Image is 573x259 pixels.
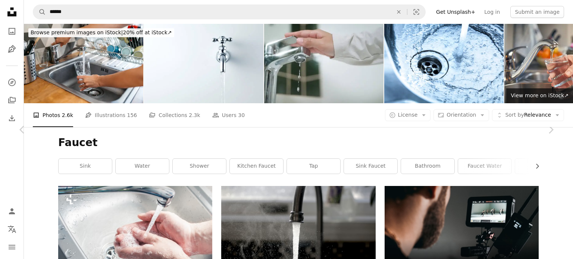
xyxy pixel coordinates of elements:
[344,159,397,174] a: sink faucet
[398,112,418,118] span: License
[433,109,489,121] button: Orientation
[391,5,407,19] button: Clear
[385,109,431,121] button: License
[85,103,137,127] a: Illustrations 156
[506,88,573,103] a: View more on iStock↗
[221,234,375,240] a: a faucet running water from a kitchen sink
[4,24,19,39] a: Photos
[212,103,245,127] a: Users 30
[407,5,425,19] button: Visual search
[33,4,426,19] form: Find visuals sitewide
[189,111,200,119] span: 2.3k
[528,94,573,165] a: Next
[144,24,263,103] img: Faucet
[4,222,19,237] button: Language
[287,159,340,174] a: tap
[4,93,19,108] a: Collections
[447,112,476,118] span: Orientation
[238,111,245,119] span: 30
[58,136,539,149] h1: Faucet
[59,159,112,174] a: sink
[24,24,179,42] a: Browse premium images on iStock|20% off at iStock↗
[4,75,19,90] a: Explore
[264,24,383,103] img: Turning on or off faucet in bathroom.
[149,103,200,127] a: Collections 2.3k
[127,111,137,119] span: 156
[4,204,19,219] a: Log in / Sign up
[33,5,46,19] button: Search Unsplash
[505,111,551,119] span: Relevance
[58,234,212,240] a: Male Washing Soaped Hands Under Water Stream At Kitchen Sink
[505,112,524,118] span: Sort by
[530,159,539,174] button: scroll list to the right
[24,24,143,103] img: Young Woman Filling A Glass Of Water In The Sink
[515,159,569,174] a: plumbing
[4,42,19,57] a: Illustrations
[384,24,504,103] img: Kitchen sink with running water
[432,6,480,18] a: Get Unsplash+
[4,240,19,255] button: Menu
[458,159,511,174] a: faucet water
[116,159,169,174] a: water
[511,92,569,98] span: View more on iStock ↗
[31,29,172,35] span: 20% off at iStock ↗
[401,159,454,174] a: bathroom
[510,6,564,18] button: Submit an image
[31,29,123,35] span: Browse premium images on iStock |
[492,109,564,121] button: Sort byRelevance
[480,6,504,18] a: Log in
[230,159,283,174] a: kitchen faucet
[173,159,226,174] a: shower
